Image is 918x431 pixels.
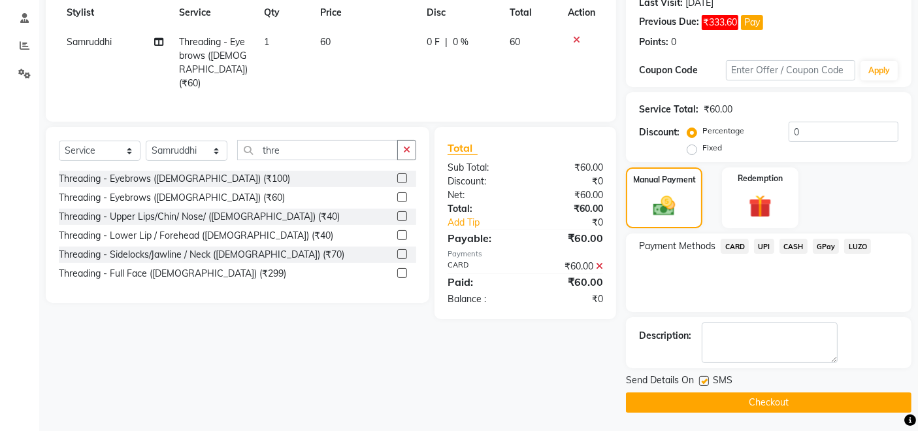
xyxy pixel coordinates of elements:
[639,63,725,77] div: Coupon Code
[448,141,478,155] span: Total
[320,36,331,48] span: 60
[726,60,855,80] input: Enter Offer / Coupon Code
[639,15,699,30] div: Previous Due:
[59,267,286,281] div: Threading - Full Face ([DEMOGRAPHIC_DATA]) (₹299)
[59,210,340,224] div: Threading - Upper Lips/Chin/ Nose/ ([DEMOGRAPHIC_DATA]) (₹40)
[813,239,840,254] span: GPay
[438,175,525,188] div: Discount:
[639,103,698,116] div: Service Total:
[438,161,525,175] div: Sub Total:
[702,142,722,154] label: Fixed
[540,216,614,230] div: ₹0
[626,392,911,413] button: Checkout
[453,35,468,49] span: 0 %
[713,373,732,390] span: SMS
[525,188,613,202] div: ₹60.00
[741,15,763,30] button: Pay
[427,35,440,49] span: 0 F
[721,239,749,254] span: CARD
[237,140,398,160] input: Search or Scan
[264,36,269,48] span: 1
[59,191,285,205] div: Threading - Eyebrows ([DEMOGRAPHIC_DATA]) (₹60)
[59,248,344,262] div: Threading - Sidelocks/Jawline / Neck ([DEMOGRAPHIC_DATA]) (₹70)
[738,173,783,184] label: Redemption
[525,161,613,175] div: ₹60.00
[59,172,290,186] div: Threading - Eyebrows ([DEMOGRAPHIC_DATA]) (₹100)
[671,35,676,49] div: 0
[861,61,898,80] button: Apply
[779,239,808,254] span: CASH
[525,260,613,273] div: ₹60.00
[510,36,520,48] span: 60
[438,292,525,306] div: Balance :
[639,329,691,343] div: Description:
[639,126,680,139] div: Discount:
[438,202,525,216] div: Total:
[438,260,525,273] div: CARD
[525,202,613,216] div: ₹60.00
[445,35,448,49] span: |
[438,230,525,246] div: Payable:
[646,194,681,219] img: _cash.svg
[702,125,744,137] label: Percentage
[704,103,732,116] div: ₹60.00
[525,292,613,306] div: ₹0
[59,229,333,243] div: Threading - Lower Lip / Forehead ([DEMOGRAPHIC_DATA]) (₹40)
[626,373,694,390] span: Send Details On
[639,35,668,49] div: Points:
[844,239,871,254] span: LUZO
[525,175,613,188] div: ₹0
[67,36,112,48] span: Samruddhi
[525,274,613,290] div: ₹60.00
[438,188,525,202] div: Net:
[438,216,540,230] a: Add Tip
[639,239,715,253] span: Payment Methods
[179,36,248,89] span: Threading - Eyebrows ([DEMOGRAPHIC_DATA]) (₹60)
[438,274,525,290] div: Paid:
[525,230,613,246] div: ₹60.00
[702,15,738,30] span: ₹333.60
[754,239,774,254] span: UPI
[633,174,696,186] label: Manual Payment
[742,192,779,221] img: _gift.svg
[448,249,603,260] div: Payments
